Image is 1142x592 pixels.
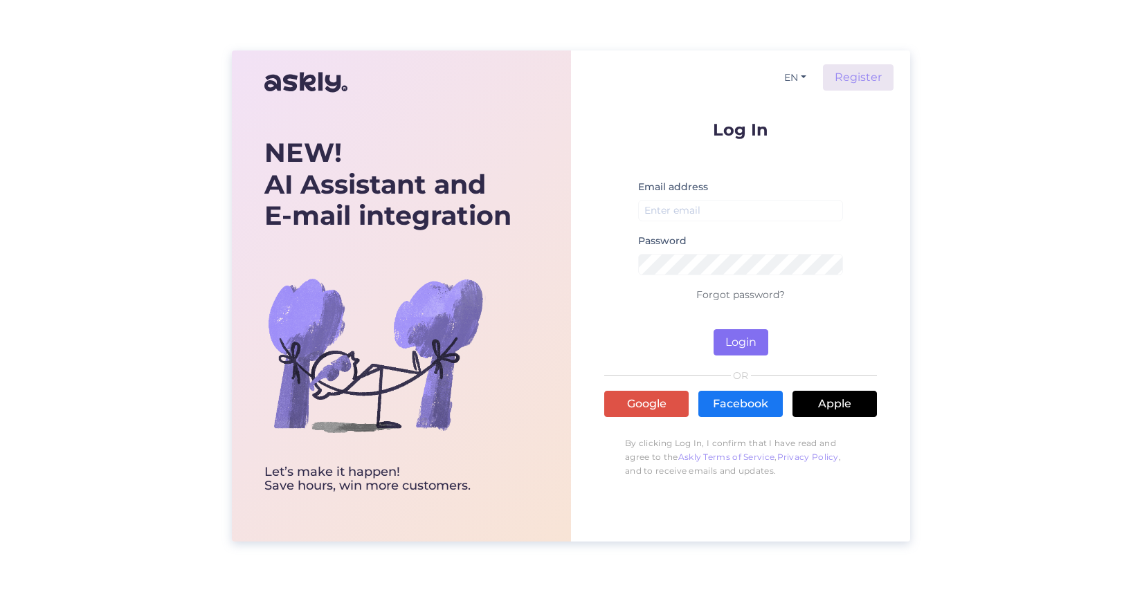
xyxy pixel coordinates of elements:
[779,68,812,88] button: EN
[638,234,687,248] label: Password
[604,391,689,417] a: Google
[731,371,751,380] span: OR
[638,200,843,221] input: Enter email
[264,137,511,232] div: AI Assistant and E-mail integration
[604,429,877,485] p: By clicking Log In, I confirm that I have read and agree to the , , and to receive emails and upd...
[678,452,775,462] a: Askly Terms of Service
[264,66,347,99] img: Askly
[792,391,877,417] a: Apple
[264,465,511,493] div: Let’s make it happen! Save hours, win more customers.
[604,121,877,138] p: Log In
[696,288,785,301] a: Forgot password?
[823,64,894,91] a: Register
[698,391,783,417] a: Facebook
[264,244,486,465] img: bg-askly
[714,329,768,355] button: Login
[777,452,839,462] a: Privacy Policy
[264,136,342,169] b: NEW!
[638,180,708,194] label: Email address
